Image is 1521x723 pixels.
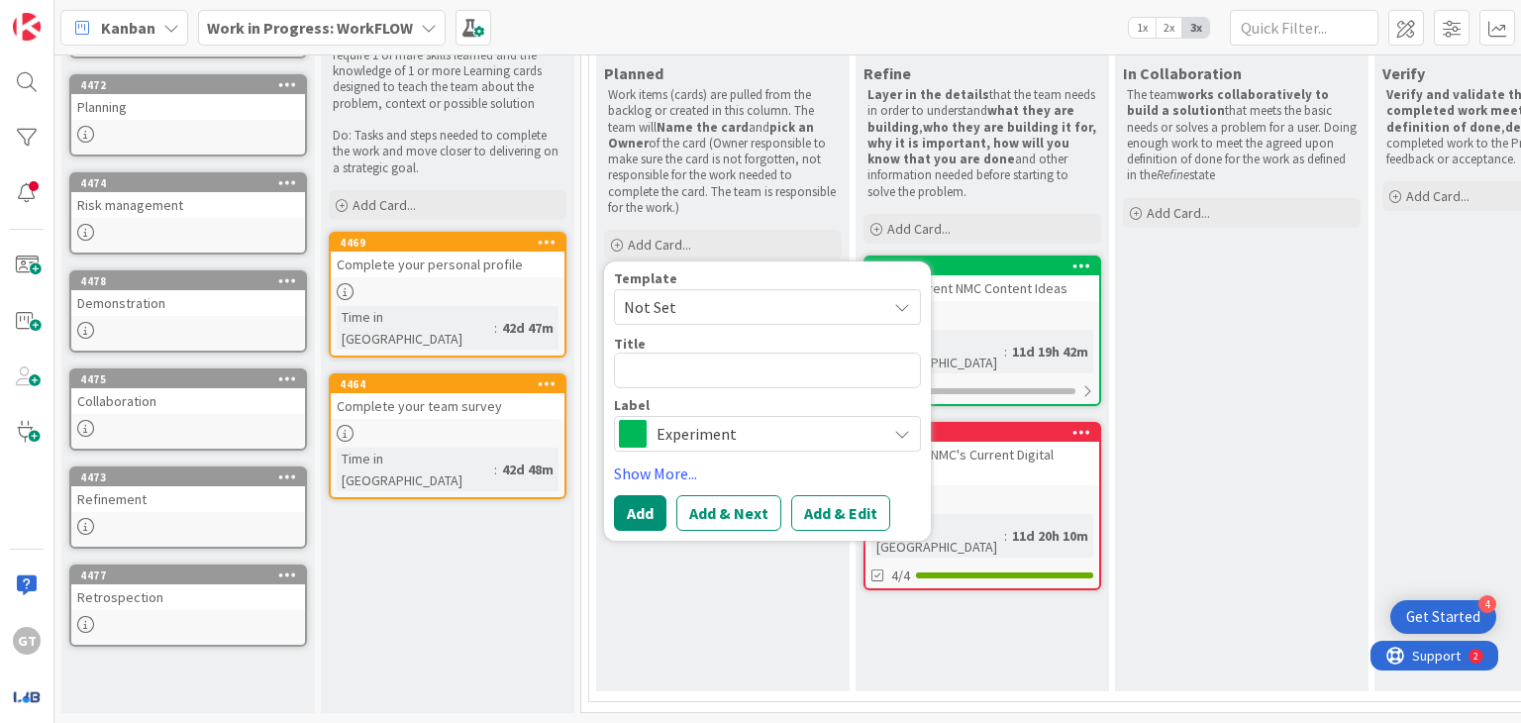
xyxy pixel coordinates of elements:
[871,514,1004,558] div: Time in [GEOGRAPHIC_DATA]
[1156,18,1182,38] span: 2x
[1127,86,1332,119] strong: works collaboratively to build a solution
[71,486,305,512] div: Refinement
[608,87,838,216] p: Work items (cards) are pulled from the backlog or created in this column. The team will and of th...
[340,236,564,250] div: 4469
[874,259,1099,273] div: 4884
[101,16,155,40] span: Kanban
[331,393,564,419] div: Complete your team survey
[1129,18,1156,38] span: 1x
[1182,18,1209,38] span: 3x
[1004,341,1007,362] span: :
[207,18,413,38] b: Work in Progress: WorkFLOW
[71,468,305,486] div: 4473
[80,78,305,92] div: 4472
[891,566,910,586] span: 4/4
[71,174,305,192] div: 4474
[887,220,951,238] span: Add Card...
[80,568,305,582] div: 4477
[80,372,305,386] div: 4475
[331,375,564,419] div: 4464Complete your team survey
[80,274,305,288] div: 4478
[604,63,663,83] span: Planned
[608,119,817,152] strong: pick an Owner
[865,442,1099,485] div: Research NMC's Current Digital Marketing
[331,234,564,277] div: 4469Complete your personal profile
[657,119,749,136] strong: Name the card
[628,236,691,254] span: Add Card...
[624,294,871,320] span: Not Set
[865,275,1099,301] div: Test Different NMC Content Ideas
[353,196,416,214] span: Add Card...
[1478,595,1496,613] div: 4
[71,290,305,316] div: Demonstration
[80,176,305,190] div: 4474
[1390,600,1496,634] div: Open Get Started checklist, remaining modules: 4
[863,63,911,83] span: Refine
[614,495,666,531] button: Add
[331,234,564,252] div: 4469
[103,8,108,24] div: 2
[71,174,305,218] div: 4474Risk management
[333,128,562,176] p: Do: Tasks and steps needed to complete the work and move closer to delivering on a strategic goal.
[1157,166,1189,183] em: Refine
[71,272,305,290] div: 4478
[71,567,305,610] div: 4477Retrospection
[337,306,494,350] div: Time in [GEOGRAPHIC_DATA]
[867,102,1077,135] strong: what they are building
[340,377,564,391] div: 4464
[13,627,41,655] div: GT
[614,462,921,485] a: Show More...
[71,567,305,584] div: 4477
[13,13,41,41] img: Visit kanbanzone.com
[1127,87,1357,184] p: The team that meets the basic needs or solves a problem for a user. Doing enough work to meet the...
[874,426,1099,440] div: 4686
[1123,63,1242,83] span: In Collaboration
[331,252,564,277] div: Complete your personal profile
[871,330,1004,373] div: Time in [GEOGRAPHIC_DATA]
[42,3,90,27] span: Support
[71,76,305,120] div: 4472Planning
[71,584,305,610] div: Retrospection
[865,424,1099,485] div: 4686Research NMC's Current Digital Marketing
[71,76,305,94] div: 4472
[71,370,305,388] div: 4475
[614,271,677,285] span: Template
[1406,187,1470,205] span: Add Card...
[867,87,1097,200] p: that the team needs in order to understand , and other information needed before starting to solv...
[497,459,558,480] div: 42d 48m
[71,370,305,414] div: 4475Collaboration
[337,448,494,491] div: Time in [GEOGRAPHIC_DATA]
[1147,204,1210,222] span: Add Card...
[494,317,497,339] span: :
[1382,63,1425,83] span: Verify
[1004,525,1007,547] span: :
[657,420,876,448] span: Experiment
[497,317,558,339] div: 42d 47m
[1406,607,1480,627] div: Get Started
[1007,341,1093,362] div: 11d 19h 42m
[1230,10,1378,46] input: Quick Filter...
[71,388,305,414] div: Collaboration
[71,94,305,120] div: Planning
[13,682,41,710] img: avatar
[614,335,646,353] label: Title
[676,495,781,531] button: Add & Next
[1007,525,1093,547] div: 11d 20h 10m
[867,119,1099,168] strong: who they are building it for, why it is important, how will you know that you are done
[333,32,562,112] p: Experiment: A constrained activity that will require 1 of mare skills learned and the knowledge o...
[71,192,305,218] div: Risk management
[71,272,305,316] div: 4478Demonstration
[80,470,305,484] div: 4473
[614,398,650,412] span: Label
[865,258,1099,301] div: 4884Test Different NMC Content Ideas
[867,86,989,103] strong: Layer in the details
[791,495,890,531] button: Add & Edit
[865,258,1099,275] div: 4884
[331,375,564,393] div: 4464
[865,424,1099,442] div: 4686
[71,468,305,512] div: 4473Refinement
[494,459,497,480] span: :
